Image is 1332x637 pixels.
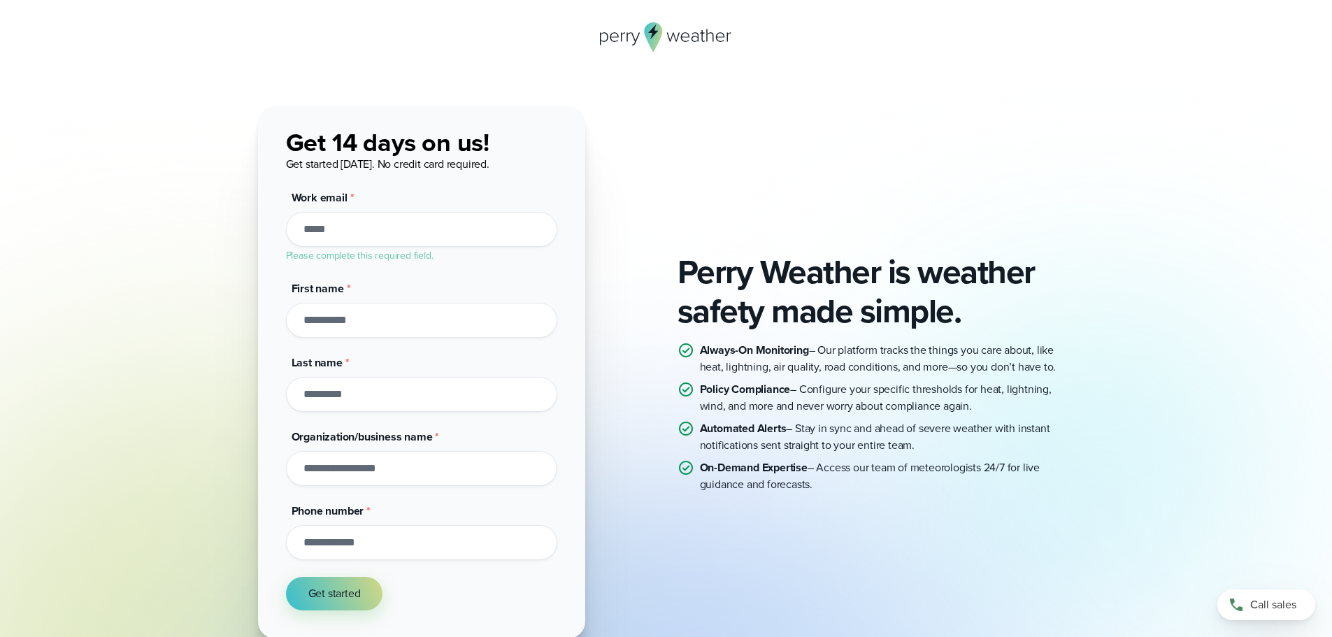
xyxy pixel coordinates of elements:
span: Get started [DATE]. No credit card required. [286,156,489,172]
span: Work email [292,189,348,206]
span: Phone number [292,503,364,519]
span: First name [292,280,344,296]
button: Get started [286,577,383,610]
p: – Access our team of meteorologists 24/7 for live guidance and forecasts. [700,459,1075,493]
p: – Configure your specific thresholds for heat, lightning, wind, and more and never worry about co... [700,381,1075,415]
span: Call sales [1250,596,1296,613]
strong: On-Demand Expertise [700,459,808,475]
strong: Always-On Monitoring [700,342,809,358]
h2: Perry Weather is weather safety made simple. [678,252,1075,331]
span: Organization/business name [292,429,433,445]
label: Please complete this required field. [286,248,434,263]
p: – Our platform tracks the things you care about, like heat, lightning, air quality, road conditio... [700,342,1075,375]
strong: Policy Compliance [700,381,791,397]
span: Get 14 days on us! [286,124,489,161]
span: Get started [308,585,361,602]
p: – Stay in sync and ahead of severe weather with instant notifications sent straight to your entir... [700,420,1075,454]
a: Call sales [1217,589,1315,620]
span: Last name [292,355,343,371]
strong: Automated Alerts [700,420,787,436]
